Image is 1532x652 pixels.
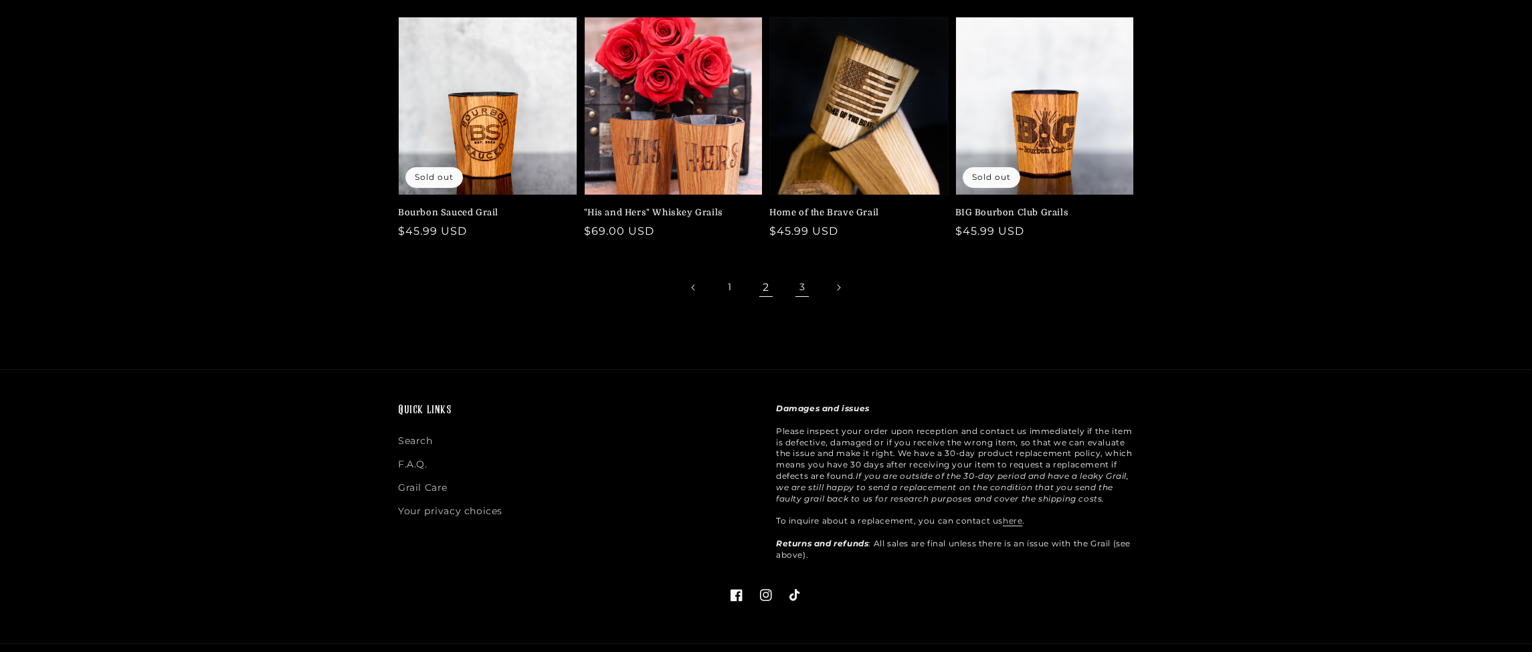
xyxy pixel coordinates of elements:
a: Previous page [679,273,708,302]
a: F.A.Q. [398,453,427,476]
em: If you are outside of the 30-day period and have a leaky Grail, we are still happy to send a repl... [776,471,1129,504]
strong: Returns and refunds [776,538,868,548]
a: Search [398,433,433,453]
a: here [1003,516,1022,526]
a: Home of the Brave Grail [769,207,941,219]
a: Your privacy choices [398,500,502,523]
a: BIG Bourbon Club Grails [955,207,1127,219]
nav: Pagination [398,273,1134,302]
strong: Damages and issues [776,403,870,413]
h2: Quick links [398,403,756,419]
a: Bourbon Sauced Grail [398,207,569,219]
a: "His and Hers" Whiskey Grails [584,207,755,219]
p: Please inspect your order upon reception and contact us immediately if the item is defective, dam... [776,403,1134,560]
a: Page 3 [787,273,817,302]
a: Next page [824,273,853,302]
span: Page 2 [751,273,781,302]
a: Grail Care [398,476,448,500]
a: Page 1 [715,273,745,302]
